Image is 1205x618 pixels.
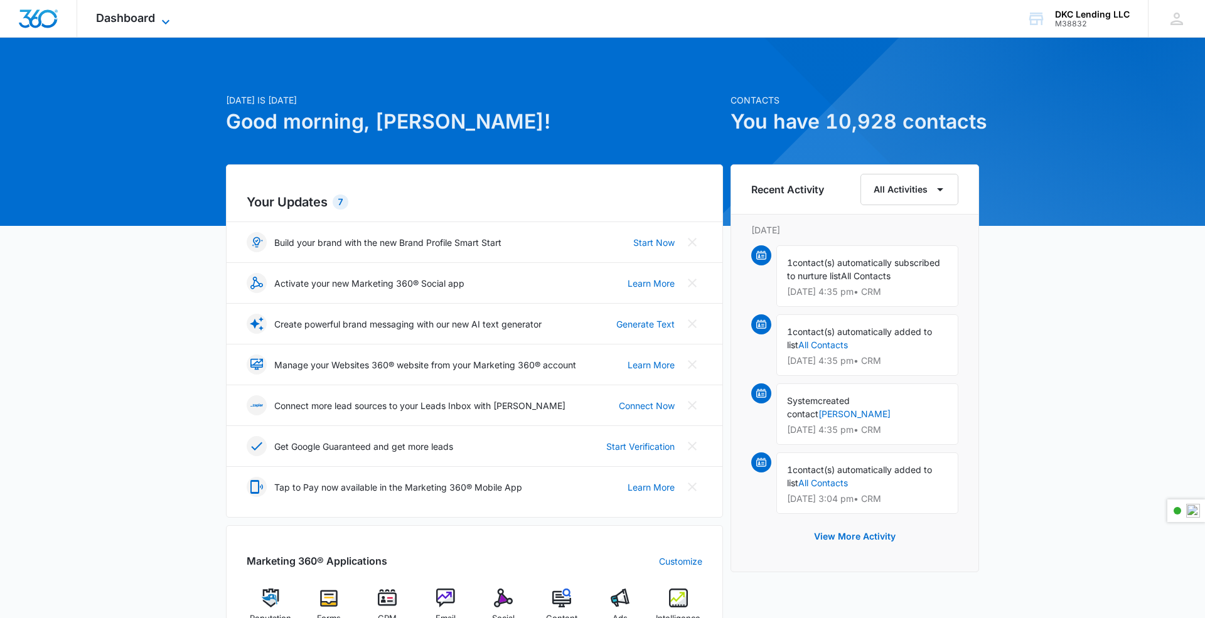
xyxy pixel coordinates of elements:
p: Connect more lead sources to your Leads Inbox with [PERSON_NAME] [274,399,565,412]
a: Start Now [633,236,675,249]
a: Learn More [628,481,675,494]
span: All Contacts [841,270,891,281]
span: 1 [787,464,793,475]
p: Contacts [731,93,979,107]
button: All Activities [860,174,958,205]
span: created contact [787,395,850,419]
button: View More Activity [801,521,908,551]
h2: Marketing 360® Applications [247,553,387,568]
div: account id [1055,19,1130,28]
p: [DATE] 4:35 pm • CRM [787,425,948,434]
a: Learn More [628,358,675,371]
button: Close [682,273,702,293]
a: All Contacts [798,339,848,350]
span: contact(s) automatically added to list [787,326,932,350]
h6: Recent Activity [751,182,824,197]
a: Learn More [628,277,675,290]
a: Connect Now [619,399,675,412]
h1: You have 10,928 contacts [731,107,979,137]
button: Close [682,477,702,497]
button: Close [682,354,702,375]
p: [DATE] 3:04 pm • CRM [787,494,948,503]
a: Customize [659,555,702,568]
p: [DATE] 4:35 pm • CRM [787,356,948,365]
p: [DATE] 4:35 pm • CRM [787,287,948,296]
p: Activate your new Marketing 360® Social app [274,277,464,290]
a: Start Verification [606,440,675,453]
span: 1 [787,326,793,337]
a: [PERSON_NAME] [818,408,891,419]
span: contact(s) automatically added to list [787,464,932,488]
span: contact(s) automatically subscribed to nurture list [787,257,940,281]
div: account name [1055,9,1130,19]
span: 1 [787,257,793,268]
p: Manage your Websites 360® website from your Marketing 360® account [274,358,576,371]
button: Close [682,395,702,415]
p: [DATE] is [DATE] [226,93,723,107]
button: Close [682,232,702,252]
a: Generate Text [616,317,675,331]
p: Build your brand with the new Brand Profile Smart Start [274,236,501,249]
a: All Contacts [798,477,848,488]
h2: Your Updates [247,193,702,211]
span: Dashboard [96,11,155,24]
p: Tap to Pay now available in the Marketing 360® Mobile App [274,481,522,494]
p: Create powerful brand messaging with our new AI text generator [274,317,542,331]
div: 7 [333,194,348,210]
button: Close [682,314,702,334]
p: Get Google Guaranteed and get more leads [274,440,453,453]
p: [DATE] [751,223,958,237]
span: System [787,395,818,406]
button: Close [682,436,702,456]
h1: Good morning, [PERSON_NAME]! [226,107,723,137]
